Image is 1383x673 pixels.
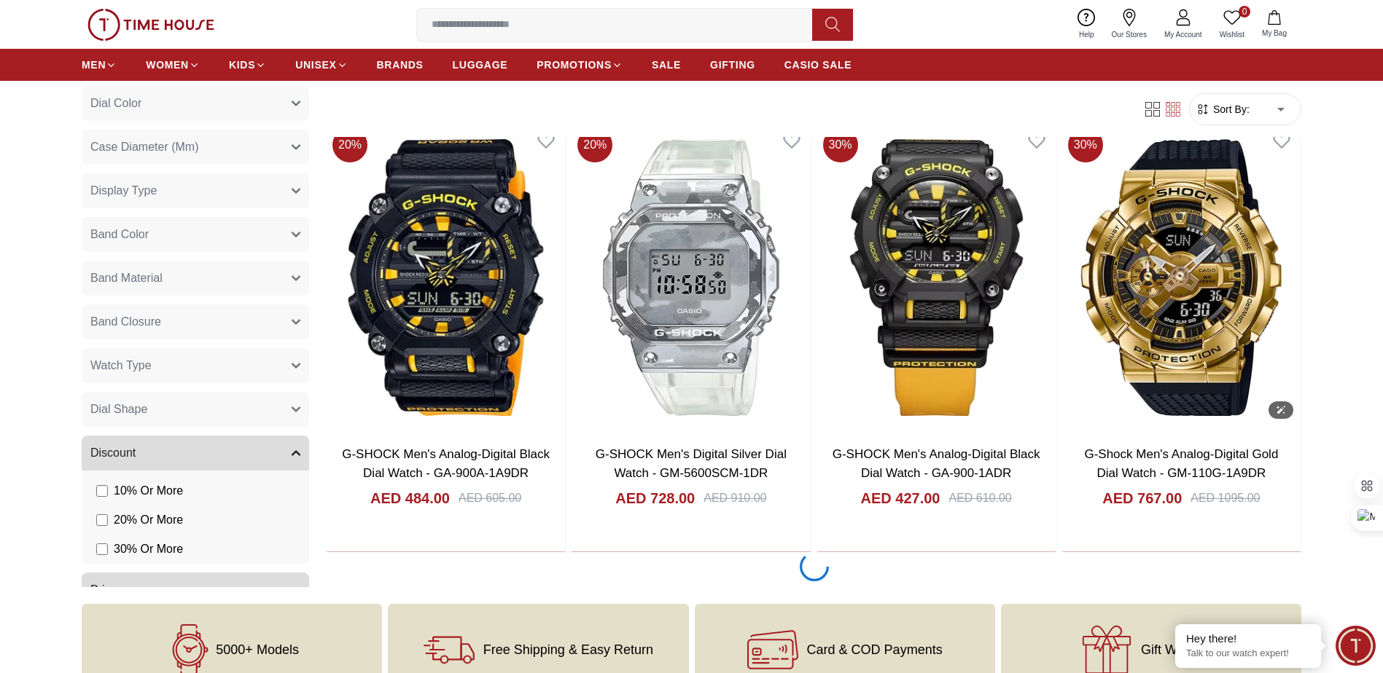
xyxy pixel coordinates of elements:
[82,85,309,120] button: Dial Color
[90,580,117,598] span: Price
[1073,29,1100,40] span: Help
[377,58,424,72] span: BRANDS
[295,58,336,72] span: UNISEX
[90,312,161,330] span: Band Closure
[90,444,136,461] span: Discount
[710,58,755,72] span: GIFTING
[90,138,198,155] span: Case Diameter (Mm)
[370,488,450,508] h4: AED 484.00
[1256,28,1293,39] span: My Bag
[90,225,149,243] span: Band Color
[807,642,943,657] span: Card & COD Payments
[82,435,309,470] button: Discount
[87,9,214,41] img: ...
[823,127,858,162] span: 30 %
[833,447,1040,480] a: G-SHOCK Men's Analog-Digital Black Dial Watch - GA-900-1ADR
[82,129,309,164] button: Case Diameter (Mm)
[1070,6,1103,43] a: Help
[342,447,550,480] a: G-SHOCK Men's Analog-Digital Black Dial Watch - GA-900A-1A9DR
[229,52,266,78] a: KIDS
[82,52,117,78] a: MEN
[114,540,183,557] span: 30 % Or More
[82,58,106,72] span: MEN
[82,391,309,426] button: Dial Shape
[1068,127,1103,162] span: 30 %
[1239,6,1250,17] span: 0
[1062,122,1301,433] img: G-Shock Men's Analog-Digital Gold Dial Watch - GM-110G-1A9DR
[710,52,755,78] a: GIFTING
[861,488,940,508] h4: AED 427.00
[229,58,255,72] span: KIDS
[377,52,424,78] a: BRANDS
[96,484,108,496] input: 10% Or More
[1141,642,1221,657] span: Gift Wrapping
[90,400,147,417] span: Dial Shape
[453,58,508,72] span: LUGGAGE
[1102,488,1182,508] h4: AED 767.00
[216,642,299,657] span: 5000+ Models
[82,173,309,208] button: Display Type
[96,513,108,525] input: 20% Or More
[1186,631,1310,646] div: Hey there!
[817,122,1056,433] img: G-SHOCK Men's Analog-Digital Black Dial Watch - GA-900-1ADR
[577,127,612,162] span: 20 %
[114,481,183,499] span: 10 % Or More
[1158,29,1208,40] span: My Account
[1336,626,1376,666] div: Chat Widget
[572,122,810,433] img: G-SHOCK Men's Digital Silver Dial Watch - GM-5600SCM-1DR
[90,94,141,111] span: Dial Color
[483,642,653,657] span: Free Shipping & Easy Return
[295,52,347,78] a: UNISEX
[784,52,852,78] a: CASIO SALE
[784,58,852,72] span: CASIO SALE
[1214,29,1250,40] span: Wishlist
[948,489,1011,507] div: AED 610.00
[90,269,163,286] span: Band Material
[1253,7,1296,42] button: My Bag
[82,304,309,339] button: Band Closure
[615,488,695,508] h4: AED 728.00
[704,489,766,507] div: AED 910.00
[1186,648,1310,660] p: Talk to our watch expert!
[459,489,521,507] div: AED 605.00
[1191,489,1260,507] div: AED 1095.00
[1196,102,1250,117] button: Sort By:
[1211,6,1253,43] a: 0Wishlist
[453,52,508,78] a: LUGGAGE
[90,356,152,374] span: Watch Type
[90,181,157,199] span: Display Type
[537,52,623,78] a: PROMOTIONS
[1210,102,1250,117] span: Sort By:
[146,52,200,78] a: WOMEN
[652,58,681,72] span: SALE
[327,122,565,433] img: G-SHOCK Men's Analog-Digital Black Dial Watch - GA-900A-1A9DR
[1106,29,1153,40] span: Our Stores
[96,543,108,554] input: 30% Or More
[146,58,189,72] span: WOMEN
[114,511,183,528] span: 20 % Or More
[652,52,681,78] a: SALE
[82,216,309,251] button: Band Color
[596,447,787,480] a: G-SHOCK Men's Digital Silver Dial Watch - GM-5600SCM-1DR
[537,58,612,72] span: PROMOTIONS
[332,127,367,162] span: 20 %
[82,347,309,382] button: Watch Type
[82,260,309,295] button: Band Material
[82,572,309,607] button: Price
[1103,6,1156,43] a: Our Stores
[1084,447,1278,480] a: G-Shock Men's Analog-Digital Gold Dial Watch - GM-110G-1A9DR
